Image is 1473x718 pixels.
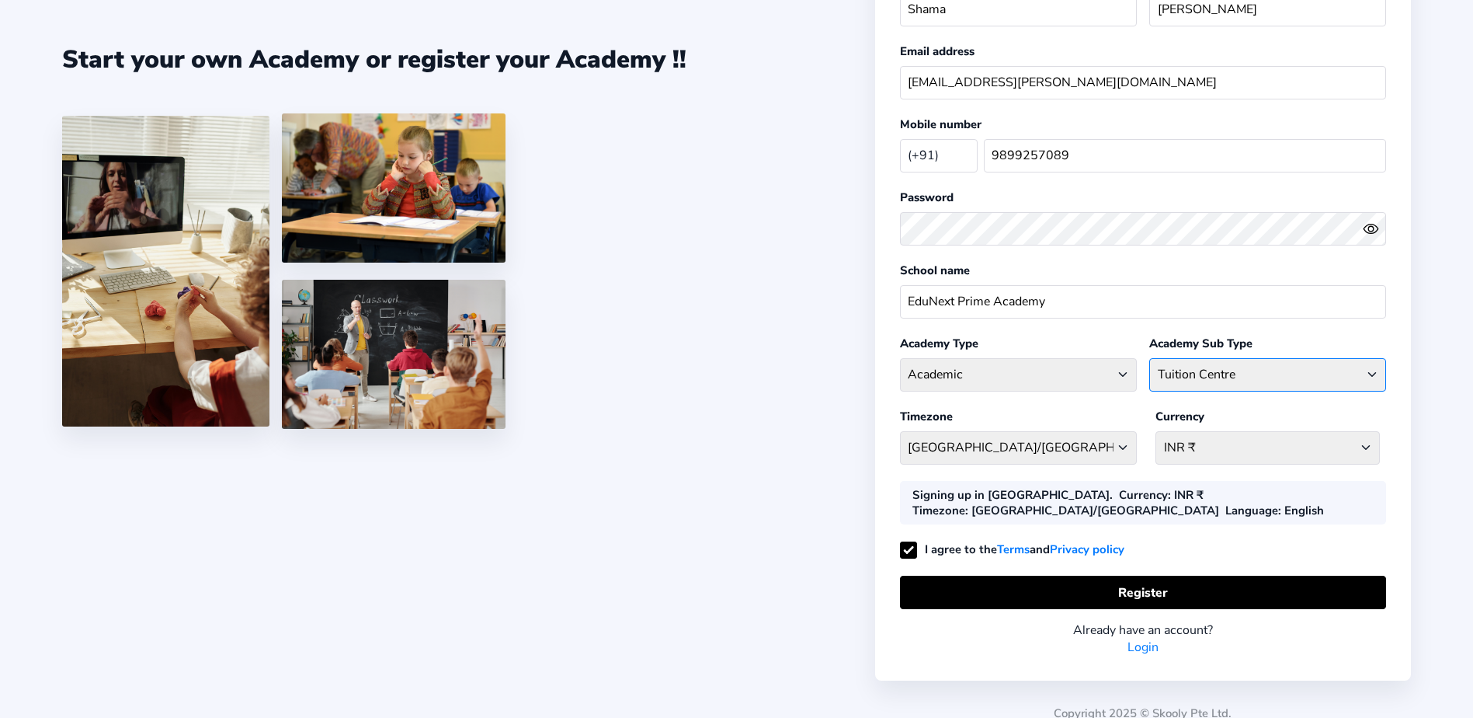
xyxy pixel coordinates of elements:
[282,113,505,263] img: 4.png
[900,263,970,278] label: School name
[912,503,1219,518] div: : [GEOGRAPHIC_DATA]/[GEOGRAPHIC_DATA]
[1050,540,1124,559] a: Privacy policy
[900,622,1386,639] div: Already have an account?
[1119,487,1204,503] div: : INR ₹
[900,409,953,424] label: Timezone
[900,285,1386,319] input: School name
[1225,503,1324,518] div: : English
[912,487,1113,503] div: Signing up in [GEOGRAPHIC_DATA].
[900,44,974,59] label: Email address
[900,576,1386,609] button: Register
[900,336,978,351] label: Academy Type
[62,43,686,76] div: Start your own Academy or register your Academy !!
[1149,336,1252,351] label: Academy Sub Type
[997,540,1030,559] a: Terms
[1363,221,1386,237] button: eye outlineeye off outline
[1225,503,1278,518] b: Language
[1127,639,1159,656] a: Login
[900,66,1386,99] input: Your email address
[900,117,981,132] label: Mobile number
[1155,409,1204,424] label: Currency
[62,116,269,427] img: 1.jpg
[900,542,1124,557] label: I agree to the and
[1119,487,1168,503] b: Currency
[282,280,505,429] img: 5.png
[900,190,954,205] label: Password
[1363,221,1379,237] ion-icon: eye outline
[912,503,965,518] b: Timezone
[984,139,1386,173] input: Your mobile number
